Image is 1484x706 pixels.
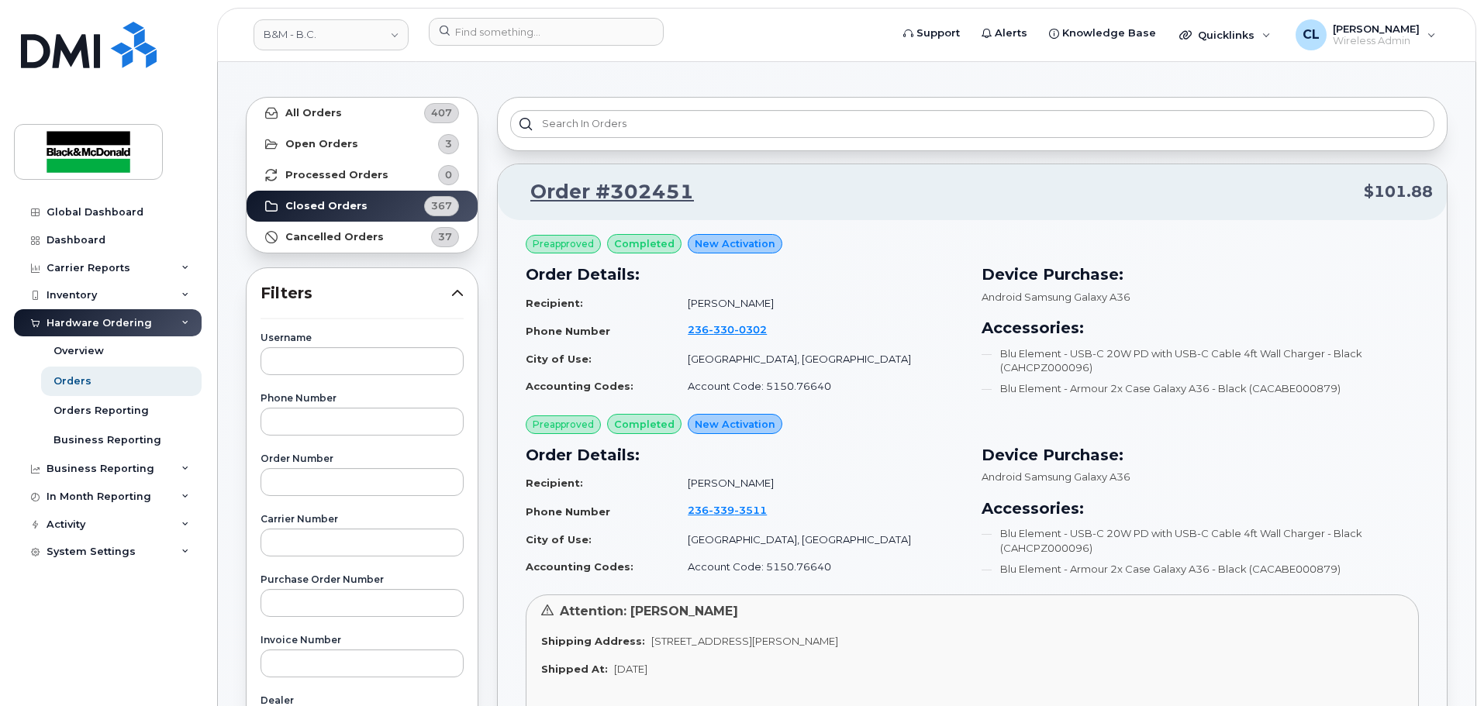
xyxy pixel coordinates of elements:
[285,231,384,243] strong: Cancelled Orders
[247,222,478,253] a: Cancelled Orders37
[982,562,1419,577] li: Blu Element - Armour 2x Case Galaxy A36 - Black (CACABE000879)
[1364,181,1433,203] span: $101.88
[982,291,1130,303] span: Android Samsung Galaxy A36
[982,263,1419,286] h3: Device Purchase:
[533,237,594,251] span: Preapproved
[674,373,963,400] td: Account Code: 5150.76640
[982,526,1419,555] li: Blu Element - USB-C 20W PD with USB-C Cable 4ft Wall Charger - Black (CAHCPZ000096)
[709,323,734,336] span: 330
[512,178,694,206] a: Order #302451
[614,417,675,432] span: completed
[1038,18,1167,49] a: Knowledge Base
[674,470,963,497] td: [PERSON_NAME]
[982,470,1130,483] span: Android Samsung Galaxy A36
[982,497,1419,520] h3: Accessories:
[614,236,675,251] span: completed
[261,282,451,305] span: Filters
[1333,22,1420,35] span: [PERSON_NAME]
[674,290,963,317] td: [PERSON_NAME]
[688,504,767,516] span: 236
[510,110,1434,138] input: Search in orders
[261,635,464,645] label: Invoice Number
[445,136,452,151] span: 3
[1303,26,1320,44] span: CL
[1333,35,1420,47] span: Wireless Admin
[688,323,785,336] a: 2363300302
[614,663,647,675] span: [DATE]
[674,553,963,580] td: Account Code: 5150.76640
[261,515,464,524] label: Carrier Number
[982,381,1419,396] li: Blu Element - Armour 2x Case Galaxy A36 - Black (CACABE000879)
[247,160,478,191] a: Processed Orders0
[1168,19,1282,50] div: Quicklinks
[526,560,633,573] strong: Accounting Codes:
[1285,19,1447,50] div: Candice Leung
[674,526,963,553] td: [GEOGRAPHIC_DATA], [GEOGRAPHIC_DATA]
[982,346,1419,375] li: Blu Element - USB-C 20W PD with USB-C Cable 4ft Wall Charger - Black (CAHCPZ000096)
[526,325,610,337] strong: Phone Number
[247,191,478,222] a: Closed Orders367
[560,604,738,618] span: Attention: [PERSON_NAME]
[526,353,592,365] strong: City of Use:
[431,105,452,120] span: 407
[1198,29,1254,41] span: Quicklinks
[734,504,767,516] span: 3511
[982,443,1419,467] h3: Device Purchase:
[526,297,583,309] strong: Recipient:
[526,380,633,392] strong: Accounting Codes:
[261,696,464,705] label: Dealer
[261,333,464,343] label: Username
[695,417,775,432] span: New Activation
[285,107,342,119] strong: All Orders
[445,167,452,182] span: 0
[674,346,963,373] td: [GEOGRAPHIC_DATA], [GEOGRAPHIC_DATA]
[247,98,478,129] a: All Orders407
[734,323,767,336] span: 0302
[971,18,1038,49] a: Alerts
[526,443,963,467] h3: Order Details:
[526,263,963,286] h3: Order Details:
[254,19,409,50] a: B&M - B.C.
[651,635,838,647] span: [STREET_ADDRESS][PERSON_NAME]
[429,18,664,46] input: Find something...
[285,169,388,181] strong: Processed Orders
[247,129,478,160] a: Open Orders3
[533,418,594,432] span: Preapproved
[1062,26,1156,41] span: Knowledge Base
[285,200,368,212] strong: Closed Orders
[526,533,592,546] strong: City of Use:
[438,229,452,244] span: 37
[261,575,464,584] label: Purchase Order Number
[431,198,452,213] span: 367
[982,316,1419,339] h3: Accessories:
[709,504,734,516] span: 339
[995,26,1027,41] span: Alerts
[688,504,785,516] a: 2363393511
[916,26,960,41] span: Support
[526,477,583,489] strong: Recipient:
[526,505,610,518] strong: Phone Number
[261,394,464,403] label: Phone Number
[892,18,971,49] a: Support
[285,138,358,150] strong: Open Orders
[695,236,775,251] span: New Activation
[541,635,645,647] strong: Shipping Address:
[541,663,608,675] strong: Shipped At:
[688,323,767,336] span: 236
[261,454,464,463] label: Order Number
